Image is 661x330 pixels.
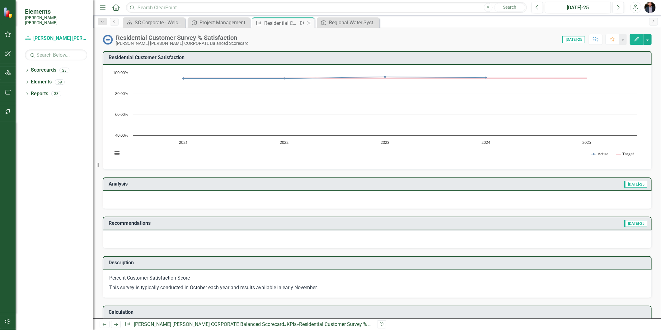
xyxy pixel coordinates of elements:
img: Chris Amodeo [645,2,656,13]
text: Actual [598,151,609,157]
text: 2022 [280,139,288,145]
button: Show Actual [592,151,609,157]
div: [PERSON_NAME] [PERSON_NAME] CORPORATE Balanced Scorecard [116,41,249,46]
span: Elements [25,8,87,15]
text: 80.00% [115,91,128,96]
div: SC Corporate - Welcome to ClearPoint [135,19,184,26]
h3: Analysis [109,181,349,187]
div: Chart. Highcharts interactive chart. [109,70,645,163]
input: Search Below... [25,49,87,60]
h3: Calculation [109,309,648,315]
a: Project Management [189,19,248,26]
button: View chart menu, Chart [113,149,121,158]
input: Search ClearPoint... [126,2,527,13]
h3: Recommendations [109,220,454,226]
small: [PERSON_NAME] [PERSON_NAME] [25,15,87,26]
text: 100.00% [113,70,128,75]
p: Percent Customer Satisfaction Score [109,275,645,283]
g: Target, series 2 of 2. Line with 5 data points. [182,77,588,79]
text: 2021 [179,139,188,145]
div: 33 [51,91,61,97]
a: Elements [31,78,52,86]
span: [DATE]-25 [562,36,585,43]
div: 69 [55,79,65,85]
text: 40.00% [115,132,128,138]
a: Scorecards [31,67,56,74]
path: 2021, 94.6. Actual. [182,77,185,80]
a: Reports [31,90,48,97]
div: Regional Water System (RWS) [329,19,378,26]
a: KPIs [287,321,297,327]
button: Search [494,3,525,12]
a: Regional Water System (RWS) [319,19,378,26]
text: 2025 [583,139,591,145]
img: ClearPoint Strategy [3,7,14,18]
div: Residential Customer Survey % Satisfaction​ [299,321,395,327]
h3: Residential Customer Satisfaction​ [109,55,648,60]
text: 2023 [381,139,390,145]
div: Project Management [199,19,248,26]
button: [DATE]-25 [545,2,611,13]
div: [DATE]-25 [547,4,609,12]
text: Target [622,151,634,157]
svg: Interactive chart [109,70,640,163]
div: » » [125,321,373,328]
h3: Description [109,260,648,266]
span: [DATE]-25 [624,220,647,227]
a: SC Corporate - Welcome to ClearPoint [124,19,184,26]
a: [PERSON_NAME] [PERSON_NAME] CORPORATE Balanced Scorecard [25,35,87,42]
text: 2024 [482,139,491,145]
p: This survey is typically conducted in October each year and results available in early November. [109,283,645,291]
div: 23 [59,68,69,73]
text: 60.00% [115,111,128,117]
div: Residential Customer Survey % Satisfaction​ [116,34,249,41]
img: No Information [103,35,113,45]
path: 2022, 94.6. Actual. [283,77,286,80]
div: Residential Customer Survey % Satisfaction​ [264,19,298,27]
span: Search [503,5,516,10]
button: Show Target [616,151,635,157]
path: 2024, 95.4. Actual. [485,76,487,79]
path: 2023, 96.1. Actual. [384,76,387,78]
a: [PERSON_NAME] [PERSON_NAME] CORPORATE Balanced Scorecard [134,321,284,327]
span: [DATE]-25 [624,181,647,188]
